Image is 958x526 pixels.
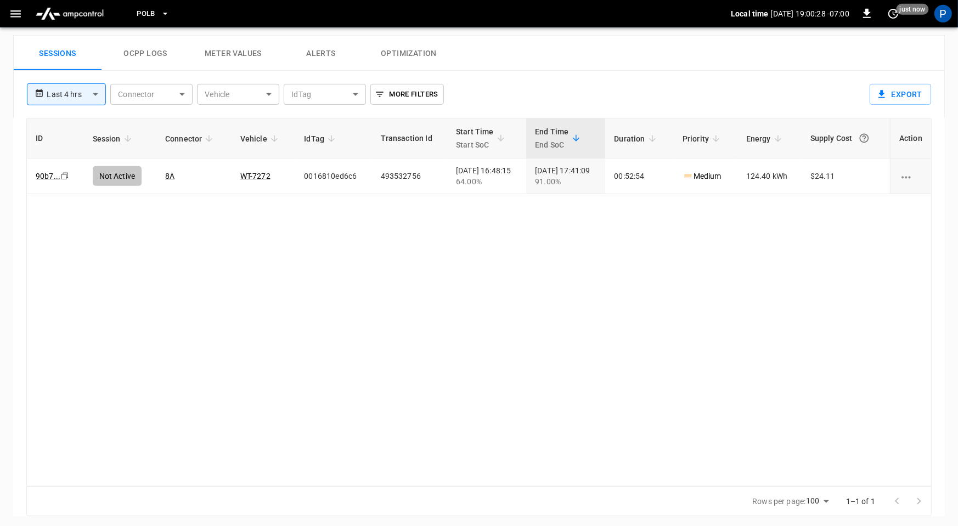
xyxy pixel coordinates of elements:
[535,176,596,187] div: 91.00%
[846,496,875,507] p: 1–1 of 1
[771,8,849,19] p: [DATE] 19:00:28 -07:00
[277,36,365,71] button: Alerts
[802,159,890,194] td: $24.11
[132,3,174,25] button: PoLB
[614,132,659,145] span: Duration
[897,4,929,15] span: just now
[806,493,832,509] div: 100
[27,118,931,194] table: sessions table
[304,132,339,145] span: IdTag
[456,138,494,151] p: Start SoC
[372,118,447,159] th: Transaction Id
[752,496,805,507] p: Rows per page:
[365,36,453,71] button: Optimization
[605,159,673,194] td: 00:52:54
[31,3,108,24] img: ampcontrol.io logo
[27,118,84,159] th: ID
[189,36,277,71] button: Meter Values
[456,176,517,187] div: 64.00%
[372,159,447,194] td: 493532756
[535,125,568,151] div: End Time
[165,172,174,180] a: 8A
[60,170,71,182] div: copy
[240,132,281,145] span: Vehicle
[240,172,271,180] a: WT-7272
[890,118,931,159] th: Action
[165,132,216,145] span: Connector
[93,132,135,145] span: Session
[295,159,371,194] td: 0016810ed6c6
[899,171,922,182] div: charging session options
[370,84,443,105] button: More Filters
[47,84,106,105] div: Last 4 hrs
[137,8,155,20] span: PoLB
[36,172,60,180] a: 90b7...
[683,132,723,145] span: Priority
[870,84,931,105] button: Export
[14,36,102,71] button: Sessions
[93,166,142,186] div: Not Active
[854,128,874,148] button: The cost of your charging session based on your supply rates
[810,128,881,148] div: Supply Cost
[26,118,932,486] div: sessions table
[456,125,508,151] span: Start TimeStart SoC
[102,36,189,71] button: Ocpp logs
[535,165,596,187] div: [DATE] 17:41:09
[683,171,722,182] p: Medium
[746,132,785,145] span: Energy
[535,125,583,151] span: End TimeEnd SoC
[456,165,517,187] div: [DATE] 16:48:15
[535,138,568,151] p: End SoC
[731,8,769,19] p: Local time
[934,5,952,22] div: profile-icon
[884,5,902,22] button: set refresh interval
[456,125,494,151] div: Start Time
[737,159,802,194] td: 124.40 kWh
